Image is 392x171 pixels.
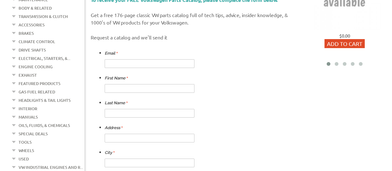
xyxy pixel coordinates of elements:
label: Address [105,124,123,132]
a: Climate Control [19,38,55,46]
label: First Name [105,74,128,82]
a: Body & Related [19,4,52,12]
a: Oils, Fluids, & Chemicals [19,121,70,129]
a: Exhaust [19,71,37,79]
a: Tools [19,138,32,146]
a: Accessories [19,21,45,29]
a: Special Deals [19,130,48,138]
label: Email [105,50,118,57]
p: Request a catalog and we'll send it [91,34,301,41]
p: Get a free 176-page classic VW parts catalog full of tech tips, advice, insider knowledge, & 1000... [91,11,301,26]
a: Interior [19,105,37,113]
a: Used [19,155,29,163]
a: Headlights & Tail Lights [19,96,71,104]
label: Last Name [105,99,128,107]
a: Manuals [19,113,38,121]
a: Gas Fuel Related [19,88,55,96]
label: City [105,149,115,156]
a: Brakes [19,29,34,37]
a: Featured Products [19,79,60,88]
span: $0.00 [339,33,350,38]
button: Add to Cart [324,39,365,48]
a: Wheels [19,146,34,155]
a: Engine Cooling [19,63,53,71]
a: Transmission & Clutch [19,12,68,20]
a: Drive Shafts [19,46,46,54]
a: Electrical, Starters, &... [19,54,70,62]
span: Add to Cart [327,40,362,47]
